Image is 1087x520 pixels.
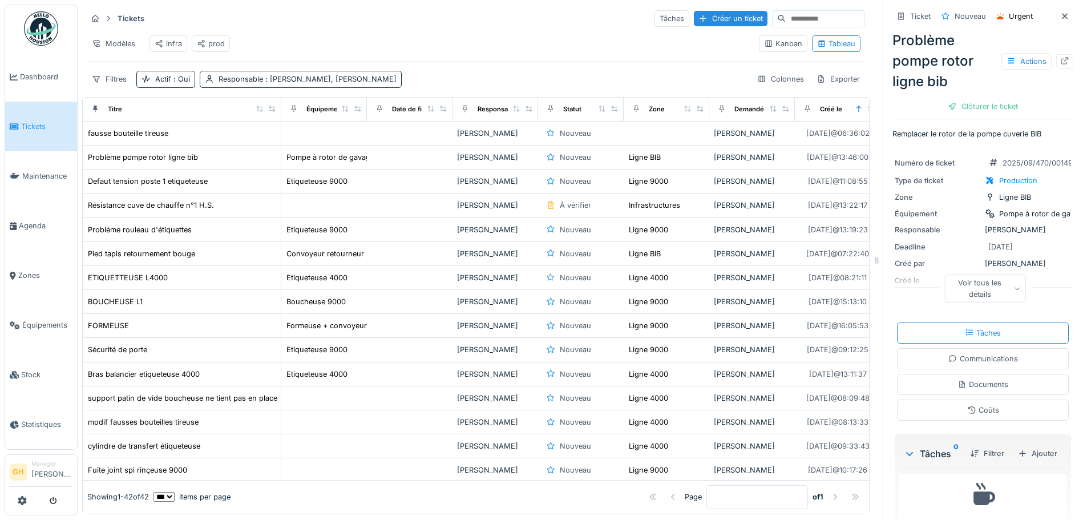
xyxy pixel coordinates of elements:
[560,296,591,307] div: Nouveau
[5,400,77,449] a: Statistiques
[88,248,195,259] div: Pied tapis retournement bouge
[1001,53,1052,70] div: Actions
[714,369,790,380] div: [PERSON_NAME]
[457,393,534,404] div: [PERSON_NAME]
[808,224,868,235] div: [DATE] @ 13:19:23
[87,35,140,52] div: Modèles
[807,344,868,355] div: [DATE] @ 09:12:25
[22,171,72,182] span: Maintenance
[629,200,680,211] div: Infrastructures
[895,224,1071,235] div: [PERSON_NAME]
[1013,446,1062,461] div: Ajouter
[88,128,168,139] div: fausse bouteille tireuse
[31,459,72,484] li: [PERSON_NAME]
[457,296,534,307] div: [PERSON_NAME]
[714,465,790,475] div: [PERSON_NAME]
[895,224,980,235] div: Responsable
[629,441,668,452] div: Ligne 4000
[685,491,702,502] div: Page
[714,417,790,428] div: [PERSON_NAME]
[806,441,870,452] div: [DATE] @ 09:33:43
[807,152,868,163] div: [DATE] @ 13:46:00
[87,71,132,87] div: Filtres
[560,320,591,331] div: Nouveau
[988,241,1013,252] div: [DATE]
[892,128,1073,139] p: Remplacer le rotor de la pompe cuverie BIB
[88,296,143,307] div: BOUCHEUSE L1
[88,152,198,163] div: Problème pompe rotor ligne bib
[892,30,1073,92] div: Problème pompe rotor ligne bib
[457,272,534,283] div: [PERSON_NAME]
[560,369,591,380] div: Nouveau
[808,176,868,187] div: [DATE] @ 11:08:55
[806,128,870,139] div: [DATE] @ 06:36:02
[286,152,374,163] div: Pompe à rotor de gavage
[560,152,591,163] div: Nouveau
[560,176,591,187] div: Nouveau
[88,417,199,428] div: modif fausses bouteilles tireuse
[560,417,591,428] div: Nouveau
[286,344,347,355] div: Etiqueteuse 9000
[752,71,809,87] div: Colonnes
[108,104,122,114] div: Titre
[820,104,842,114] div: Créé le
[5,201,77,251] a: Agenda
[999,192,1031,203] div: Ligne BIB
[286,296,346,307] div: Boucheuse 9000
[457,176,534,187] div: [PERSON_NAME]
[18,270,72,281] span: Zones
[714,393,790,404] div: [PERSON_NAME]
[895,158,980,168] div: Numéro de ticket
[457,152,534,163] div: [PERSON_NAME]
[88,441,200,452] div: cylindre de transfert étiqueteuse
[457,344,534,355] div: [PERSON_NAME]
[895,175,980,186] div: Type de ticket
[286,224,347,235] div: Etiqueteuse 9000
[807,417,868,428] div: [DATE] @ 08:13:33
[629,369,668,380] div: Ligne 4000
[965,446,1009,461] div: Filtrer
[714,176,790,187] div: [PERSON_NAME]
[113,13,149,24] strong: Tickets
[957,379,1008,390] div: Documents
[714,128,790,139] div: [PERSON_NAME]
[457,369,534,380] div: [PERSON_NAME]
[629,176,668,187] div: Ligne 9000
[5,300,77,350] a: Équipements
[953,447,959,461] sup: 0
[286,248,364,259] div: Convoyeur retourneur
[286,320,387,331] div: Formeuse + convoyeur 9000
[21,419,72,430] span: Statistiques
[5,52,77,102] a: Dashboard
[895,208,980,219] div: Équipement
[88,272,168,283] div: ETIQUETTEUSE L4000
[21,121,72,132] span: Tickets
[999,175,1037,186] div: Production
[563,104,581,114] div: Statut
[629,320,668,331] div: Ligne 9000
[88,320,129,331] div: FORMEUSE
[808,465,867,475] div: [DATE] @ 10:17:26
[811,71,865,87] div: Exporter
[155,74,190,84] div: Actif
[560,393,591,404] div: Nouveau
[809,369,867,380] div: [DATE] @ 13:11:37
[263,75,397,83] span: : [PERSON_NAME], [PERSON_NAME]
[478,104,518,114] div: Responsable
[197,38,225,49] div: prod
[895,258,980,269] div: Créé par
[560,128,591,139] div: Nouveau
[457,248,534,259] div: [PERSON_NAME]
[457,465,534,475] div: [PERSON_NAME]
[948,353,1018,364] div: Communications
[286,176,347,187] div: Etiqueteuse 9000
[560,441,591,452] div: Nouveau
[286,272,347,283] div: Etiqueteuse 4000
[24,11,58,46] img: Badge_color-CXgf-gQk.svg
[910,11,931,22] div: Ticket
[22,320,72,330] span: Équipements
[999,208,1087,219] div: Pompe à rotor de gavage
[629,152,661,163] div: Ligne BIB
[629,296,668,307] div: Ligne 9000
[714,344,790,355] div: [PERSON_NAME]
